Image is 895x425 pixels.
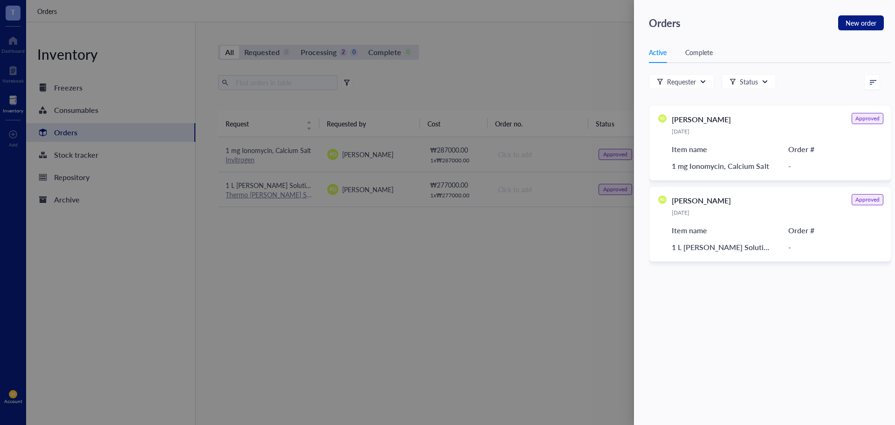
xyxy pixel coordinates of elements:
[649,47,667,57] div: Active
[672,113,731,126] div: [PERSON_NAME]
[672,242,831,252] span: 1 L [PERSON_NAME] Solution, HEPES-buffered
[649,15,681,31] div: Orders
[788,241,869,254] div: -
[667,77,696,87] div: Requester
[740,77,758,87] div: Status
[672,194,731,207] div: [PERSON_NAME]
[685,47,713,57] div: Complete
[838,15,884,30] button: New order
[672,224,773,237] div: Item name
[660,117,665,121] span: PO
[672,143,773,156] div: Item name
[788,224,869,237] div: Order #
[855,196,880,203] div: Approved
[846,16,876,29] span: New order
[672,128,731,135] div: [DATE]
[672,160,769,171] span: 1 mg Ionomycin, Calcium Salt
[788,160,869,173] div: -
[855,115,880,122] div: Approved
[788,143,869,156] div: Order #
[672,209,731,216] div: [DATE]
[660,198,665,202] span: PO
